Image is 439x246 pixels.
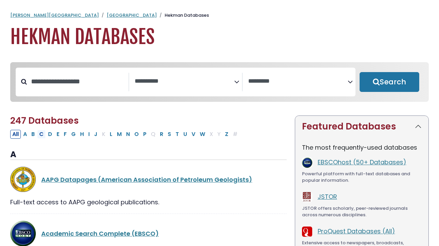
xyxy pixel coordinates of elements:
[10,129,240,138] div: Alpha-list to filter by first letter of database name
[108,130,115,139] button: Filter Results L
[37,130,46,139] button: Filter Results C
[132,130,141,139] button: Filter Results O
[46,130,54,139] button: Filter Results D
[62,130,69,139] button: Filter Results F
[10,62,429,102] nav: Search filters
[223,130,230,139] button: Filter Results Z
[10,12,99,18] a: [PERSON_NAME][GEOGRAPHIC_DATA]
[141,130,149,139] button: Filter Results P
[181,130,189,139] button: Filter Results U
[302,170,422,184] div: Powerful platform with full-text databases and popular information.
[135,78,234,85] textarea: Search
[173,130,181,139] button: Filter Results T
[41,175,252,184] a: AAPG Datapages (American Association of Petroleum Geologists)
[318,192,337,201] a: JSTOR
[157,12,209,19] li: Hekman Databases
[318,227,395,235] a: ProQuest Databases (All)
[107,12,157,18] a: [GEOGRAPHIC_DATA]
[10,114,79,127] span: 247 Databases
[10,26,429,49] h1: Hekman Databases
[124,130,132,139] button: Filter Results N
[248,78,348,85] textarea: Search
[295,116,428,137] button: Featured Databases
[198,130,207,139] button: Filter Results W
[190,130,197,139] button: Filter Results V
[302,143,422,152] p: The most frequently-used databases
[158,130,165,139] button: Filter Results R
[27,76,128,87] input: Search database by title or keyword
[86,130,92,139] button: Filter Results I
[166,130,173,139] button: Filter Results S
[10,130,21,139] button: All
[360,72,419,92] button: Submit for Search Results
[92,130,100,139] button: Filter Results J
[302,205,422,218] div: JSTOR offers scholarly, peer-reviewed journals across numerous disciplines.
[10,12,429,19] nav: breadcrumb
[29,130,37,139] button: Filter Results B
[318,158,406,166] a: EBSCOhost (50+ Databases)
[69,130,78,139] button: Filter Results G
[21,130,29,139] button: Filter Results A
[10,197,287,207] div: Full-text access to AAPG geological publications.
[41,229,159,238] a: Academic Search Complete (EBSCO)
[55,130,61,139] button: Filter Results E
[115,130,124,139] button: Filter Results M
[78,130,86,139] button: Filter Results H
[10,150,287,160] h3: A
